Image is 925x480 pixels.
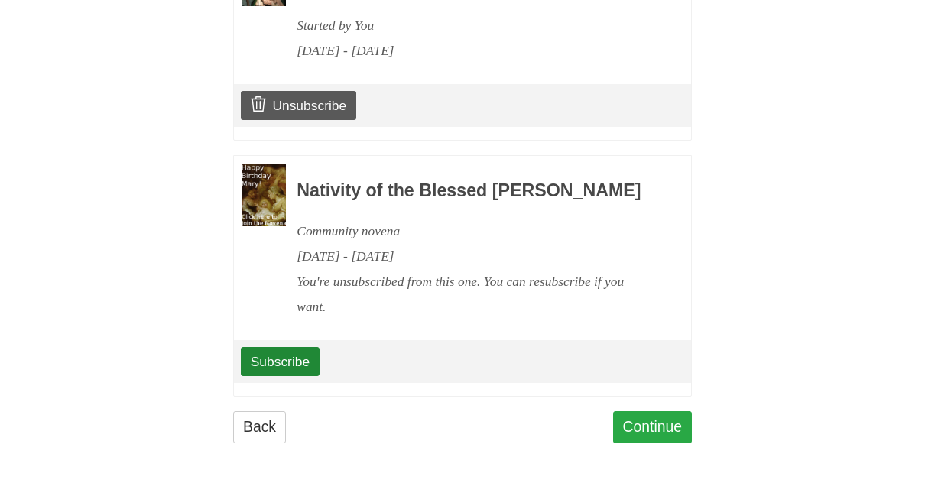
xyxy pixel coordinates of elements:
a: Subscribe [241,347,320,376]
img: Novena image [242,164,286,226]
div: Community novena [297,219,650,244]
a: Back [233,411,286,443]
div: Started by You [297,13,650,38]
div: You're unsubscribed from this one. You can resubscribe if you want. [297,269,650,319]
h3: Nativity of the Blessed [PERSON_NAME] [297,181,650,201]
a: Unsubscribe [241,91,356,120]
div: [DATE] - [DATE] [297,38,650,63]
a: Continue [613,411,693,443]
div: [DATE] - [DATE] [297,244,650,269]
